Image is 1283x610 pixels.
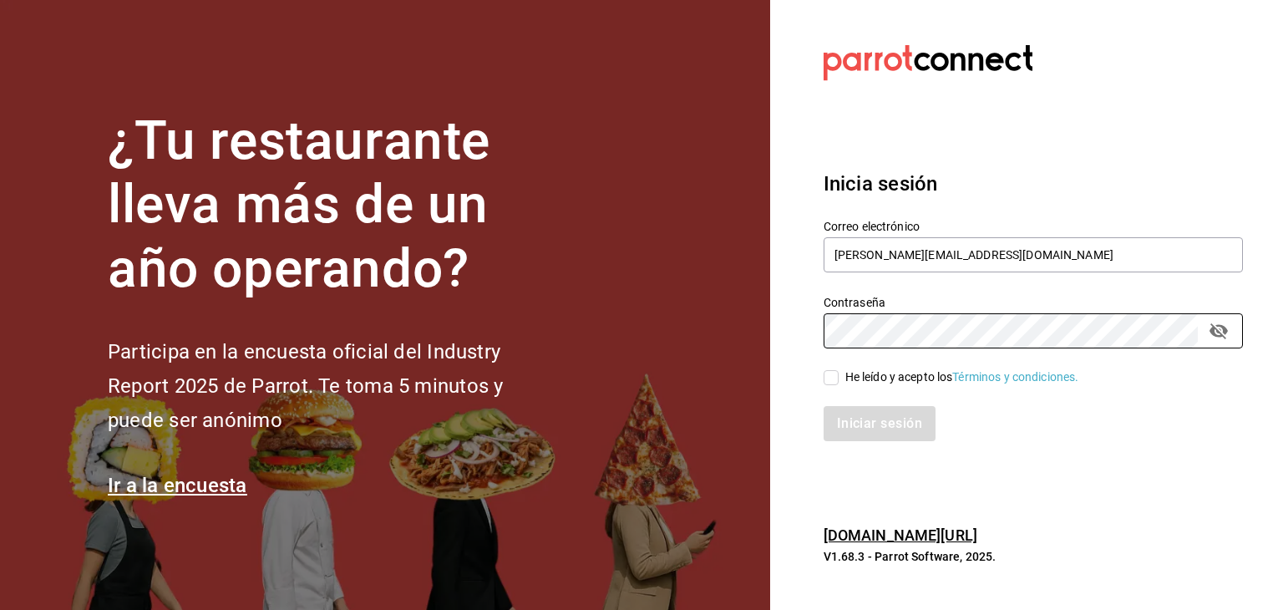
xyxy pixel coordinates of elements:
div: He leído y acepto los [845,369,1079,386]
a: Ir a la encuesta [108,474,247,497]
h3: Inicia sesión [824,169,1243,199]
button: passwordField [1204,317,1233,345]
a: Términos y condiciones. [952,370,1078,384]
p: V1.68.3 - Parrot Software, 2025. [824,548,1243,565]
h1: ¿Tu restaurante lleva más de un año operando? [108,109,559,302]
h2: Participa en la encuesta oficial del Industry Report 2025 de Parrot. Te toma 5 minutos y puede se... [108,335,559,437]
label: Contraseña [824,296,1243,308]
label: Correo electrónico [824,220,1243,231]
a: [DOMAIN_NAME][URL] [824,526,977,544]
input: Ingresa tu correo electrónico [824,237,1243,272]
